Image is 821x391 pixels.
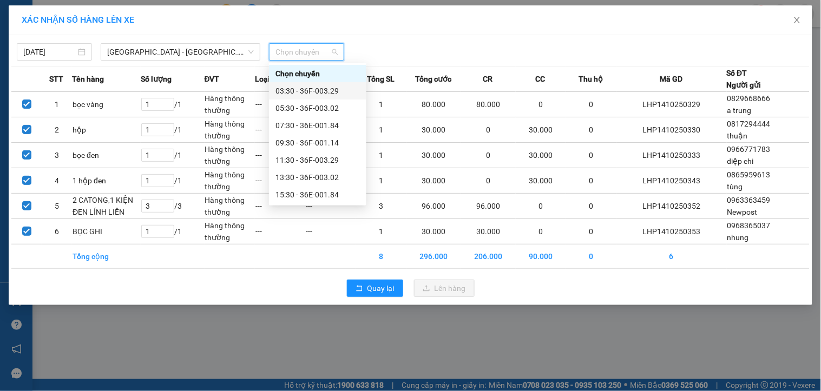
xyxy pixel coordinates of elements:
td: 6 [42,219,72,244]
td: LHP1410250352 [616,194,727,219]
td: 0 [566,92,616,117]
td: 0 [516,194,566,219]
input: 15/10/2025 [23,46,76,58]
td: / 1 [141,117,205,143]
td: 0 [566,194,616,219]
span: Thu hộ [579,73,603,85]
button: Close [782,5,812,36]
td: 3 [356,194,406,219]
td: Hàng thông thường [205,117,255,143]
span: Mã GD [660,73,683,85]
td: 296.000 [406,244,461,269]
span: Tên hàng [72,73,104,85]
td: 1 [356,92,406,117]
div: 11:30 - 36F-003.29 [275,154,360,166]
td: 5 [42,194,72,219]
td: bọc đen [72,143,141,168]
td: 4 [42,168,72,194]
span: 0968365037 [727,221,771,230]
span: 0829668666 [727,94,771,103]
td: Hàng thông thường [205,219,255,244]
td: / 1 [141,143,205,168]
td: --- [255,219,305,244]
div: 05:30 - 36F-003.02 [275,102,360,114]
td: / 1 [141,219,205,244]
td: 1 [356,143,406,168]
span: nhung [727,233,749,242]
span: Tổng SL [367,73,395,85]
td: Hàng thông thường [205,168,255,194]
td: 80.000 [461,92,516,117]
td: Hàng thông thường [205,194,255,219]
span: CC [536,73,546,85]
span: 0817294444 [727,120,771,128]
td: 0 [566,244,616,269]
span: CR [483,73,493,85]
td: 6 [616,244,727,269]
span: tùng [727,182,743,191]
span: Tổng cước [415,73,451,85]
td: 206.000 [461,244,516,269]
td: LHP1410250330 [616,117,727,143]
div: 03:30 - 36F-003.29 [275,85,360,97]
span: a trung [727,106,752,115]
td: 2 [42,117,72,143]
td: 0 [566,168,616,194]
td: 3 [42,143,72,168]
td: --- [305,194,356,219]
div: 07:30 - 36E-001.84 [275,120,360,131]
td: 0 [566,219,616,244]
span: diệp chi [727,157,754,165]
td: --- [255,143,305,168]
span: down [248,49,254,55]
td: LHP1410250333 [616,143,727,168]
td: Hàng thông thường [205,143,255,168]
td: hộp [72,117,141,143]
div: 13:30 - 36F-003.02 [275,171,360,183]
div: 09:30 - 36F-001.14 [275,137,360,149]
td: 0 [566,143,616,168]
td: 0 [516,219,566,244]
td: 1 [356,168,406,194]
td: 0 [461,168,516,194]
span: XÁC NHẬN SỐ HÀNG LÊN XE [22,15,134,25]
td: 1 [42,92,72,117]
span: Quay lại [367,282,395,294]
div: 15:30 - 36E-001.84 [275,189,360,201]
td: 2 CATONG,1 KIỆN ĐEN LÍNH LIỀN [72,194,141,219]
span: Chọn chuyến [275,44,338,60]
td: LHP1410250343 [616,168,727,194]
td: 8 [356,244,406,269]
td: --- [255,194,305,219]
td: 0 [516,92,566,117]
span: 0963363459 [727,196,771,204]
td: 30.000 [406,117,461,143]
span: Loại hàng [255,73,289,85]
td: 90.000 [516,244,566,269]
td: 96.000 [461,194,516,219]
td: 30.000 [406,168,461,194]
td: / 1 [141,168,205,194]
td: 80.000 [406,92,461,117]
td: 0 [461,143,516,168]
td: --- [305,219,356,244]
td: LHP1410250329 [616,92,727,117]
span: 0865959613 [727,170,771,179]
td: --- [255,92,305,117]
span: ĐVT [205,73,220,85]
td: Tổng cộng [72,244,141,269]
td: 30.000 [516,143,566,168]
td: LHP1410250353 [616,219,727,244]
td: bọc vàng [72,92,141,117]
div: Chọn chuyến [275,68,360,79]
button: rollbackQuay lại [347,280,403,297]
td: 30.000 [516,168,566,194]
span: Số lượng [141,73,172,85]
td: 0 [461,117,516,143]
td: 0 [566,117,616,143]
td: 96.000 [406,194,461,219]
span: close [793,16,802,24]
td: --- [255,117,305,143]
span: Newpost [727,208,758,216]
span: 0966771783 [727,145,771,154]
